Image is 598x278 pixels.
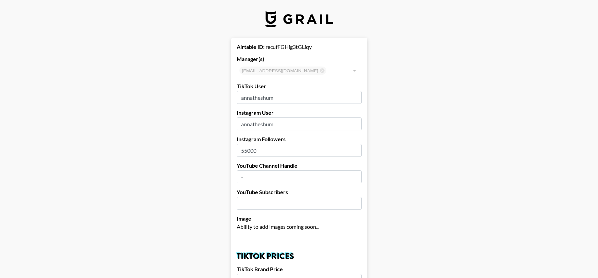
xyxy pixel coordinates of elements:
label: Manager(s) [237,56,362,62]
label: Instagram User [237,109,362,116]
img: Grail Talent Logo [265,11,333,27]
span: Ability to add images coming soon... [237,223,319,230]
div: recufFGHig3tGLiqy [237,43,362,50]
label: Instagram Followers [237,136,362,143]
label: TikTok Brand Price [237,266,362,273]
strong: Airtable ID: [237,43,265,50]
h2: TikTok Prices [237,252,362,260]
label: Image [237,215,362,222]
label: YouTube Subscribers [237,189,362,196]
label: YouTube Channel Handle [237,162,362,169]
label: TikTok User [237,83,362,90]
